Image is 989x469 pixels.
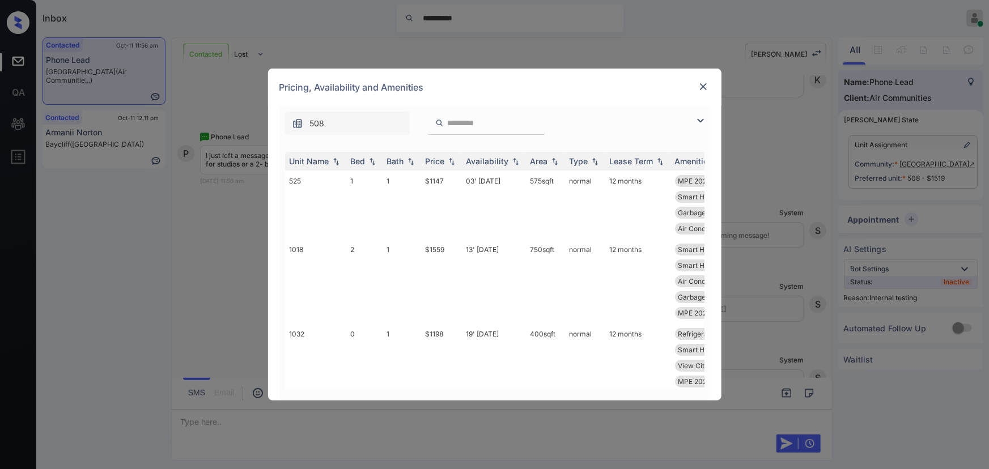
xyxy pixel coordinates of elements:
div: Bath [387,156,404,166]
img: sorting [367,157,378,165]
td: 03' [DATE] [462,170,526,239]
td: 1 [383,239,421,323]
td: 575 sqft [526,170,565,239]
td: 525 [285,170,346,239]
td: 1018 [285,239,346,323]
td: 12 months [605,170,670,239]
div: Amenities [675,156,713,166]
td: normal [565,323,605,408]
td: 1 [346,170,383,239]
span: Smart Home Ther... [678,346,741,354]
div: Availability [466,156,509,166]
span: Smart Home Door... [678,245,741,254]
td: 400 sqft [526,323,565,408]
td: $1147 [421,170,462,239]
div: Lease Term [610,156,653,166]
td: 19' [DATE] [462,323,526,408]
span: MPE 2024 Studen... [678,177,741,185]
span: Garbage disposa... [678,293,737,301]
td: 13' [DATE] [462,239,526,323]
div: Price [426,156,445,166]
td: normal [565,239,605,323]
img: icon-zuma [292,118,303,129]
div: Pricing, Availability and Amenities [268,69,721,106]
img: sorting [589,157,601,165]
td: 12 months [605,323,670,408]
td: 12 months [605,239,670,323]
td: 1032 [285,323,346,408]
td: 750 sqft [526,239,565,323]
td: $1559 [421,239,462,323]
span: 508 [310,117,325,130]
div: Bed [351,156,366,166]
img: sorting [510,157,521,165]
span: MPE 2024 Lobby [678,377,733,386]
img: sorting [405,157,417,165]
td: $1198 [421,323,462,408]
span: Smart Home Ther... [678,261,741,270]
span: Air Conditionin... [678,224,731,233]
img: icon-zuma [435,118,444,128]
td: normal [565,170,605,239]
td: 2 [346,239,383,323]
img: sorting [446,157,457,165]
span: Garbage disposa... [678,208,737,217]
img: close [698,81,709,92]
span: Refrigerator Le... [678,330,732,338]
img: icon-zuma [694,114,707,127]
span: MPE 2024 Lobby [678,309,733,317]
span: Smart Home Door... [678,193,741,201]
img: sorting [655,157,666,165]
div: Type [570,156,588,166]
span: View City [678,361,709,370]
div: Area [530,156,548,166]
img: sorting [549,157,561,165]
span: Air Conditionin... [678,277,731,285]
td: 0 [346,323,383,408]
div: Unit Name [290,156,329,166]
img: sorting [330,157,342,165]
td: 1 [383,323,421,408]
td: 1 [383,170,421,239]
